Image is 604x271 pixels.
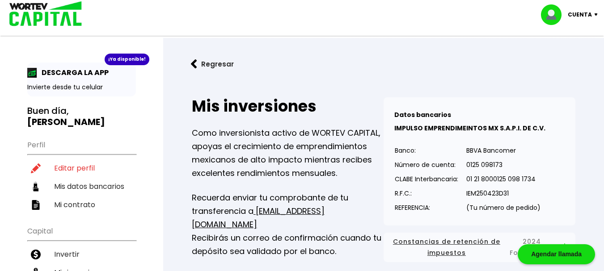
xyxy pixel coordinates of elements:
a: Mis datos bancarios [27,177,136,196]
ul: Perfil [27,135,136,214]
p: (Tu número de pedido) [466,201,541,214]
div: ¡Ya disponible! [105,54,149,65]
img: app-icon [27,68,37,78]
p: REFERENCIA: [395,201,458,214]
b: IMPULSO EMPRENDIMEINTOS MX S.A.P.I. DE C.V. [394,124,545,133]
p: Recuerda enviar tu comprobante de tu transferencia a Recibirás un correo de confirmación cuando t... [192,191,384,258]
a: Mi contrato [27,196,136,214]
img: invertir-icon.b3b967d7.svg [31,250,41,259]
p: IEM250423D31 [466,187,541,200]
p: Como inversionista activo de WORTEV CAPITAL, apoyas el crecimiento de emprendimientos mexicanos d... [192,126,384,180]
p: CLABE Interbancaria: [395,172,458,186]
img: contrato-icon.f2db500c.svg [31,200,41,210]
p: Banco: [395,144,458,157]
h2: Mis inversiones [192,97,384,115]
button: Regresar [177,52,247,76]
h3: Buen día, [27,105,136,128]
div: Agendar llamada [518,244,595,264]
p: Invierte desde tu celular [27,83,136,92]
a: Editar perfil [27,159,136,177]
p: R.F.C.: [395,187,458,200]
p: DESCARGA LA APP [37,67,109,78]
p: Número de cuenta: [395,158,458,171]
a: Invertir [27,245,136,263]
a: [EMAIL_ADDRESS][DOMAIN_NAME] [192,205,325,230]
span: Constancias de retención de impuestos [391,236,503,258]
p: BBVA Bancomer [466,144,541,157]
p: 01 21 8000125 098 1734 [466,172,541,186]
p: Cuenta [568,8,592,21]
img: flecha izquierda [191,59,197,69]
b: [PERSON_NAME] [27,116,105,128]
img: profile-image [541,4,568,25]
img: datos-icon.10cf9172.svg [31,182,41,192]
b: Datos bancarios [394,110,451,119]
a: flecha izquierdaRegresar [177,52,590,76]
img: editar-icon.952d3147.svg [31,163,41,173]
button: Constancias de retención de impuestos2024 Formato zip [391,236,568,258]
img: icon-down [592,13,604,16]
p: 0125 098173 [466,158,541,171]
